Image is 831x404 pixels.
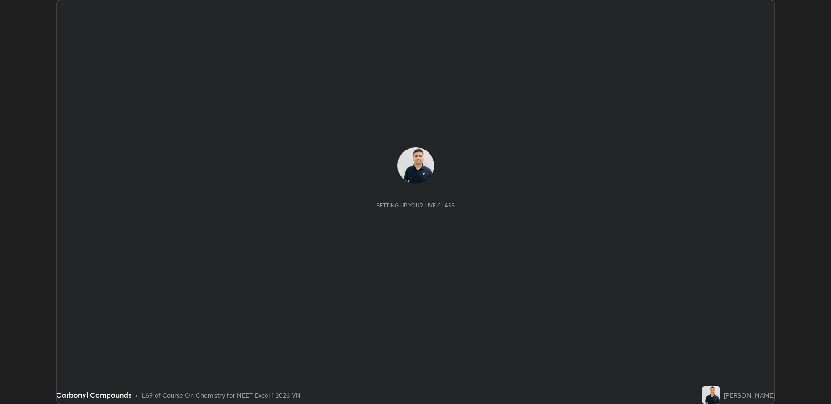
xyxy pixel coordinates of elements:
div: Setting up your live class [376,202,455,209]
img: e927d30ab56544b1a8df2beb4b11d745.jpg [702,386,720,404]
div: Carbonyl Compounds [56,389,131,400]
img: e927d30ab56544b1a8df2beb4b11d745.jpg [397,147,434,184]
div: [PERSON_NAME] [724,390,775,400]
div: • [135,390,138,400]
div: L69 of Course On Chemistry for NEET Excel 1 2026 VN [142,390,301,400]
